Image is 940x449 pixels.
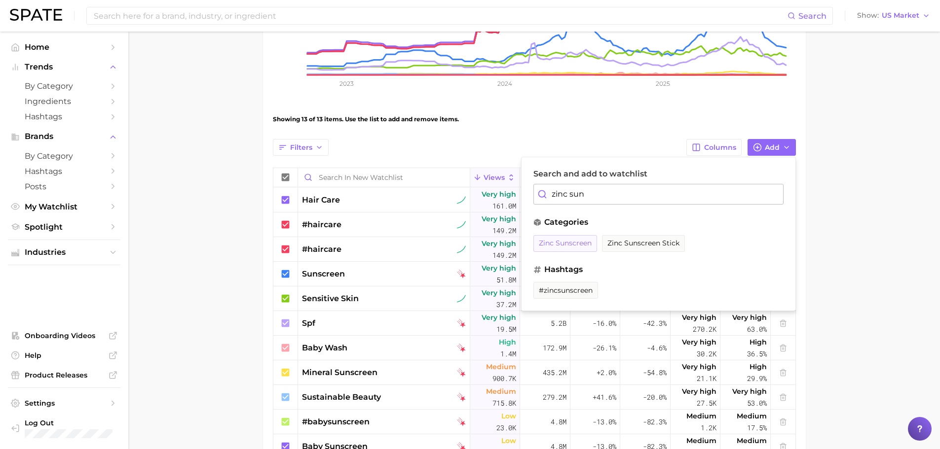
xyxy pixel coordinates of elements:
span: Very high [482,213,516,225]
span: sunscreen [302,268,345,280]
span: -82.3% [643,416,667,428]
span: Medium [686,410,716,422]
a: Spotlight [8,219,120,235]
span: -13.0% [593,416,616,428]
span: Search [798,11,827,21]
button: Views [470,168,520,187]
span: -42.3% [643,317,667,329]
a: Hashtags [8,109,120,124]
span: 1.2k [701,422,716,434]
img: tiktok falling star [457,417,466,426]
span: Views [484,173,505,181]
span: 51.8m [496,274,516,286]
button: hair caretiktok sustained riserVery high161.0m21.8b+3.2%-7.2%Very high2.0mHigh27.4% [273,188,795,212]
span: High [750,336,767,348]
span: #babysunscreen [302,416,370,428]
button: Brands [8,129,120,144]
span: 435.2m [543,367,566,379]
span: +41.6% [593,391,616,403]
tspan: 2024 [497,80,512,87]
button: Trends [8,60,120,74]
span: mineral sunscreen [302,367,377,379]
button: sunscreentiktok falling starVery high51.8m10.0b-2.6%-40.1%Very high1.1mVery high54.3% [273,262,795,286]
img: tiktok falling star [457,344,466,352]
span: baby wash [302,342,347,354]
span: 27.5k [697,397,716,409]
span: US Market [882,13,919,18]
button: #haircaretiktok sustained riserVery high149.2m21.3b+2.6%-8.7%Very high1.9mHigh32.4% [273,212,795,237]
span: Very high [482,287,516,299]
span: 53.0% [747,397,767,409]
span: Low [501,435,516,447]
span: 715.8k [492,397,516,409]
img: tiktok sustained riser [457,196,466,205]
a: by Category [8,148,120,164]
span: Hashtags [25,112,104,121]
span: Medium [486,385,516,397]
button: Add [748,139,796,156]
a: Onboarding Videos [8,328,120,343]
span: Trends [25,63,104,71]
a: Help [8,348,120,363]
span: 19.5m [496,323,516,335]
input: Search here for a brand, industry, or ingredient [93,7,788,24]
span: zinc sunscreen [539,239,592,247]
span: 30.2k [697,348,716,360]
button: sensitive skintiktok sustained riserVery high37.2m5.4b-4.0%-17.2%Very high273.6kVery high69.9% [273,286,795,311]
span: 149.2m [492,225,516,237]
span: Medium [737,435,767,447]
span: 23.0k [496,422,516,434]
span: Very high [682,336,716,348]
span: hair care [302,194,340,206]
img: tiktok falling star [457,393,466,402]
span: Spotlight [25,222,104,232]
span: Low [501,410,516,422]
span: Very high [682,385,716,397]
span: High [750,361,767,373]
span: 5.2b [551,317,566,329]
button: ShowUS Market [855,9,933,22]
span: sustainable beauty [302,391,381,403]
span: #zincsunscreen [539,286,593,295]
input: Search in New Watchlist [298,168,470,187]
span: 63.0% [747,323,767,335]
button: sustainable beautytiktok falling starMedium715.8k279.2m+41.6%-20.0%Very high27.5kVery high53.0% [273,385,795,410]
span: Settings [25,399,104,408]
span: Home [25,42,104,52]
span: sensitive skin [302,293,359,305]
span: Filters [290,143,312,152]
span: 279.2m [543,391,566,403]
img: tiktok falling star [457,319,466,328]
span: Onboarding Videos [25,331,104,340]
img: tiktok falling star [457,368,466,377]
span: Help [25,351,104,360]
span: 270.2k [693,323,716,335]
span: 37.2m [496,299,516,311]
span: by Category [25,81,104,91]
img: tiktok falling star [457,270,466,278]
span: Medium [486,361,516,373]
span: Columns [704,143,736,152]
span: 29.9% [747,373,767,384]
span: Add [765,143,780,152]
span: My Watchlist [25,202,104,211]
a: Posts [8,179,120,194]
a: Log out. Currently logged in with e-mail kkrom@stellarising.com. [8,415,120,441]
span: hashtags [544,264,583,276]
span: -54.8% [643,367,667,379]
span: Very high [482,311,516,323]
span: by Category [25,151,104,161]
span: -16.0% [593,317,616,329]
span: 4.8m [551,416,566,428]
img: tiktok sustained riser [457,220,466,229]
span: Very high [682,361,716,373]
button: spftiktok falling starVery high19.5m5.2b-16.0%-42.3%Very high270.2kVery high63.0% [273,311,795,336]
span: 900.7k [492,373,516,384]
label: Search and add to watchlist [533,169,784,179]
span: #haircare [302,219,341,231]
img: tiktok sustained riser [457,294,466,303]
span: Medium [737,410,767,422]
tspan: 2025 [656,80,670,87]
button: #babysunscreentiktok falling starLow23.0k4.8m-13.0%-82.3%Medium1.2kMedium17.5% [273,410,795,434]
span: Very high [682,311,716,323]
